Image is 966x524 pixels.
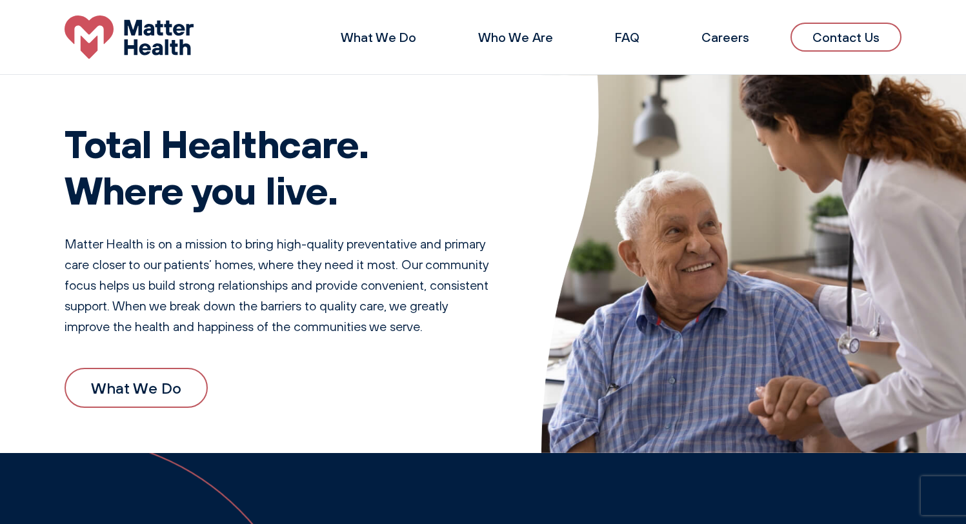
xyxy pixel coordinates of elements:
a: Who We Are [478,29,553,45]
a: Contact Us [790,23,901,52]
p: Matter Health is on a mission to bring high-quality preventative and primary care closer to our p... [65,234,490,337]
a: What We Do [341,29,416,45]
a: Careers [701,29,749,45]
a: What We Do [65,368,208,408]
h1: Total Healthcare. Where you live. [65,120,490,213]
a: FAQ [615,29,639,45]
